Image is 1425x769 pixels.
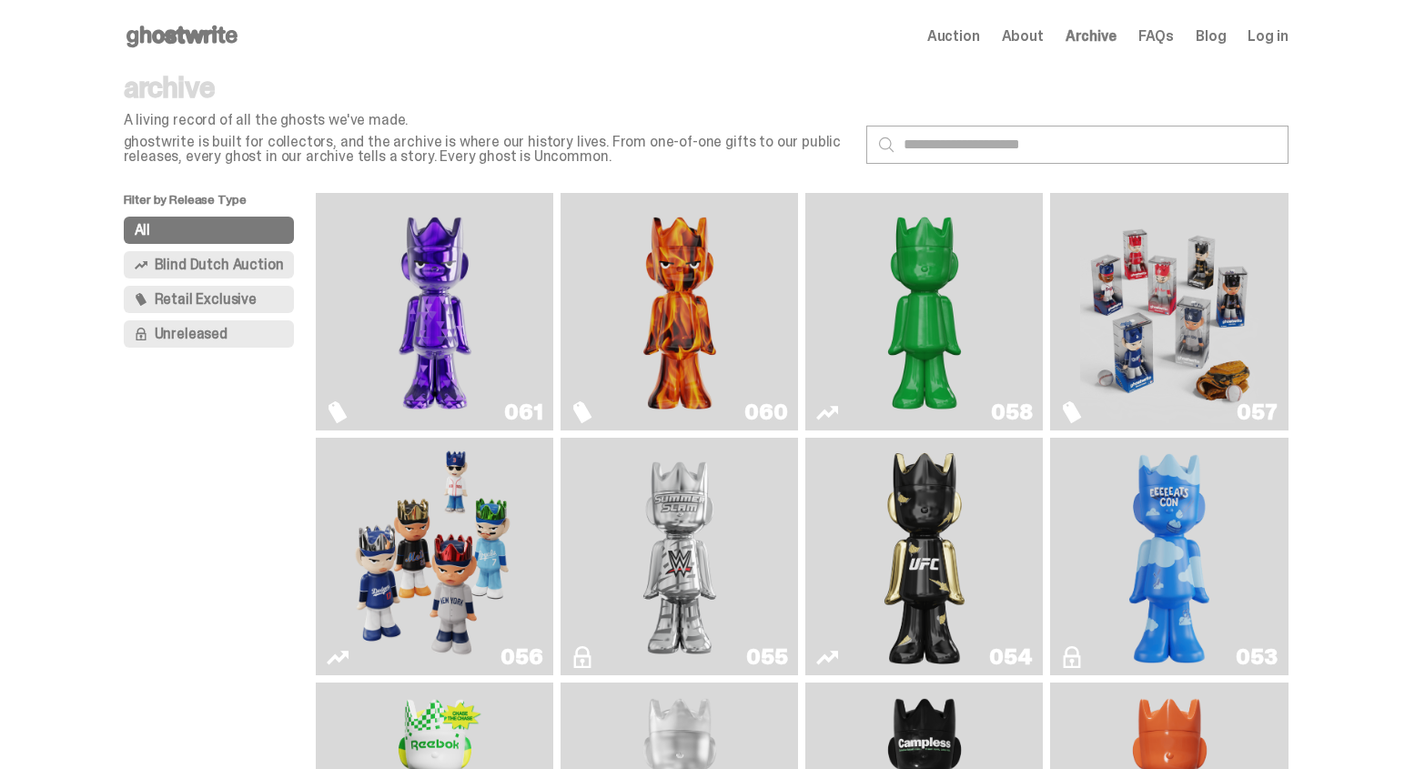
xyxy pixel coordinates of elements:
a: I Was There SummerSlam [571,445,787,668]
img: I Was There SummerSlam [591,445,769,668]
span: Retail Exclusive [155,292,257,307]
div: 056 [500,646,542,668]
p: ghostwrite is built for collectors, and the archive is where our history lives. From one-of-one g... [124,135,852,164]
div: 057 [1237,401,1277,423]
a: Archive [1066,29,1117,44]
div: 058 [991,401,1032,423]
span: Blind Dutch Auction [155,258,284,272]
a: About [1002,29,1044,44]
img: ghooooost [1121,445,1218,668]
img: Game Face (2025) [1080,200,1258,423]
img: Game Face (2025) [346,445,524,668]
a: Auction [927,29,980,44]
img: Always On Fire [591,200,769,423]
button: Blind Dutch Auction [124,251,295,278]
a: ghooooost [1061,445,1277,668]
img: Ruby [876,445,973,668]
a: Always On Fire [571,200,787,423]
a: Blog [1196,29,1226,44]
p: A living record of all the ghosts we've made. [124,113,852,127]
div: 053 [1236,646,1277,668]
div: 054 [989,646,1032,668]
button: Retail Exclusive [124,286,295,313]
button: Unreleased [124,320,295,348]
a: FAQs [1138,29,1174,44]
img: Schrödinger's ghost: Sunday Green [835,200,1014,423]
a: Log in [1248,29,1288,44]
img: Fantasy [346,200,524,423]
a: Game Face (2025) [327,445,542,668]
a: Fantasy [327,200,542,423]
p: Filter by Release Type [124,193,317,217]
button: All [124,217,295,244]
div: 055 [746,646,787,668]
span: All [135,223,151,238]
div: 060 [744,401,787,423]
a: Schrödinger's ghost: Sunday Green [816,200,1032,423]
div: 061 [504,401,542,423]
a: Game Face (2025) [1061,200,1277,423]
p: archive [124,73,852,102]
span: Unreleased [155,327,227,341]
a: Ruby [816,445,1032,668]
